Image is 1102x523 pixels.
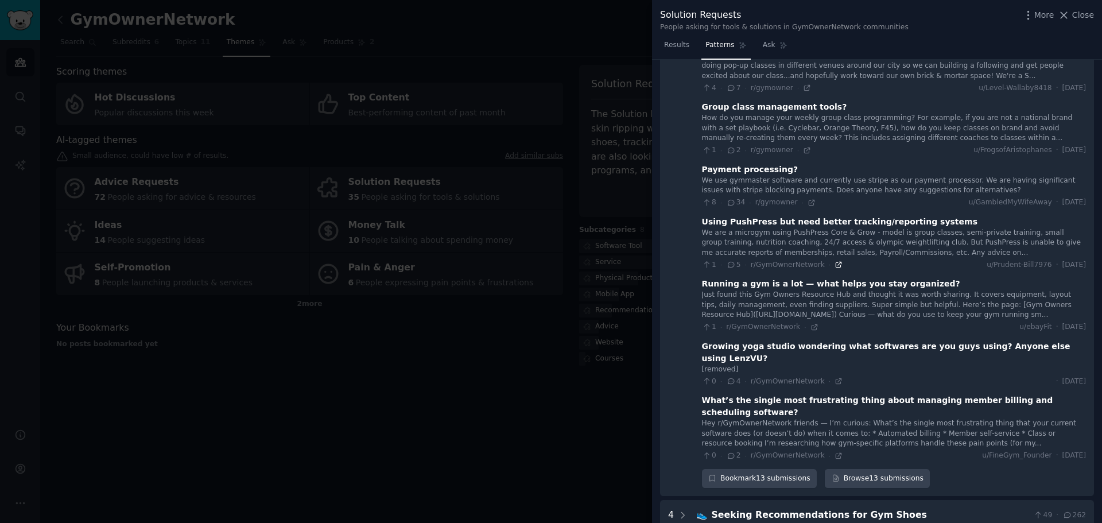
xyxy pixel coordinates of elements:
span: 2 [726,451,740,461]
div: Using PushPress but need better tracking/reporting systems [702,216,977,228]
div: Group class management tools? [702,101,847,113]
div: What’s the single most frustrating thing about managing member billing and scheduling software? [702,394,1086,419]
span: · [744,146,746,154]
span: · [1056,322,1058,332]
span: · [720,261,722,269]
button: More [1022,9,1054,21]
span: r/gymowner [755,198,798,206]
span: · [829,377,831,385]
span: u/GambledMyWifeAway [969,197,1052,208]
span: · [744,261,746,269]
button: Bookmark13 submissions [702,469,817,489]
span: 0 [702,377,716,387]
span: 49 [1033,510,1052,521]
span: Close [1072,9,1094,21]
div: People asking for tools & solutions in GymOwnerNetwork communities [660,22,909,33]
span: · [749,199,751,207]
span: · [744,452,746,460]
span: [DATE] [1062,83,1086,94]
span: 👟 [696,509,708,520]
span: 4 [726,377,740,387]
span: 1 [702,322,716,332]
span: 7 [726,83,740,94]
span: u/ebayFit [1019,322,1051,332]
span: r/GymOwnerNetwork [751,261,825,269]
span: [DATE] [1062,260,1086,270]
span: [DATE] [1062,197,1086,208]
span: · [802,199,804,207]
span: · [1056,145,1058,156]
span: · [797,84,799,92]
span: u/FrogsofAristophanes [973,145,1052,156]
span: · [720,377,722,385]
span: · [720,323,722,331]
button: Close [1058,9,1094,21]
div: I'm a co-founder/co-owner of a new fitness class (mat pilates/barre hybrid), we're currently plan... [702,51,1086,82]
span: 34 [726,197,745,208]
a: Browse13 submissions [825,469,930,489]
span: 1 [702,145,716,156]
div: We use gymmaster software and currently use stripe as our payment processor. We are having signif... [702,176,1086,196]
span: · [720,199,722,207]
span: [DATE] [1062,322,1086,332]
span: · [804,323,806,331]
span: · [1056,510,1058,521]
span: [DATE] [1062,377,1086,387]
span: r/gymowner [751,146,793,154]
span: r/GymOwnerNetwork [751,377,825,385]
span: · [797,146,799,154]
span: 1 [702,260,716,270]
div: We are a microgym using PushPress Core & Grow - model is group classes, semi-private training, sm... [702,228,1086,258]
span: [DATE] [1062,451,1086,461]
span: [DATE] [1062,145,1086,156]
span: Ask [763,40,775,51]
span: Results [664,40,689,51]
span: r/gymowner [751,84,793,92]
span: · [1056,83,1058,94]
div: [removed] [702,365,1086,375]
span: · [829,452,831,460]
span: 8 [702,197,716,208]
span: 2 [726,145,740,156]
span: · [744,84,746,92]
span: 0 [702,451,716,461]
span: · [720,452,722,460]
div: Solution Requests [660,8,909,22]
span: r/GymOwnerNetwork [751,451,825,459]
span: · [1056,451,1058,461]
div: Seeking Recommendations for Gym Shoes [712,508,1030,522]
div: Just found this Gym Owners Resource Hub and thought it was worth sharing. It covers equipment, la... [702,290,1086,320]
span: · [720,84,722,92]
div: Running a gym is a lot — what helps you stay organized? [702,278,960,290]
span: · [1056,377,1058,387]
a: Patterns [701,36,750,60]
a: Results [660,36,693,60]
div: Hey r/GymOwnerNetwork friends — I’m curious: What’s the single most frustrating thing that your c... [702,419,1086,449]
div: Growing yoga studio wondering what softwares are you guys using? Anyone else using LenzVU? [702,340,1086,365]
div: Payment processing? [702,164,798,176]
span: · [1056,260,1058,270]
span: 262 [1062,510,1086,521]
a: Ask [759,36,791,60]
span: 4 [702,83,716,94]
div: How do you manage your weekly group class programming? For example, if you are not a national bra... [702,113,1086,144]
span: · [720,146,722,154]
span: Patterns [705,40,734,51]
span: r/GymOwnerNetwork [726,323,800,331]
span: u/Level-Wallaby8418 [979,83,1052,94]
div: Bookmark 13 submissions [702,469,817,489]
span: u/Prudent-Bill7976 [987,260,1052,270]
span: · [744,377,746,385]
span: More [1034,9,1054,21]
span: 5 [726,260,740,270]
span: · [829,261,831,269]
span: u/FineGym_Founder [982,451,1052,461]
span: · [1056,197,1058,208]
